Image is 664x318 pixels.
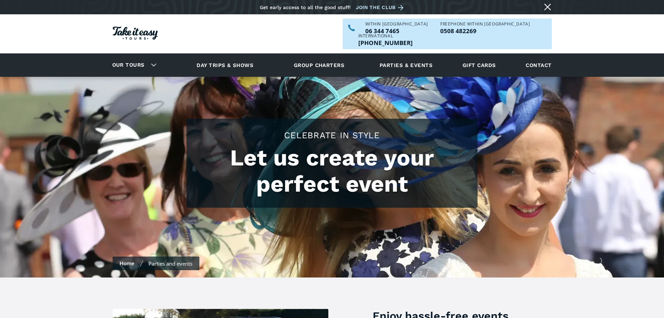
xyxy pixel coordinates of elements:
[459,56,499,75] a: Gift cards
[193,129,471,141] h2: CELEBRATE IN STYLE
[365,22,428,26] div: WITHIN [GEOGRAPHIC_DATA]
[148,260,192,267] div: Parties and events
[113,27,158,40] img: Take it easy Tours logo
[365,28,428,34] a: Call us within NZ on 063447465
[260,5,351,10] div: Get early access to all the good stuff!
[440,28,530,34] p: 0508 482269
[107,57,150,73] a: Our tours
[285,56,353,75] a: Group charters
[440,22,530,26] div: Freephone WITHIN [GEOGRAPHIC_DATA]
[440,28,530,34] a: Call us freephone within NZ on 0508482269
[356,3,406,12] a: Join the club
[542,1,553,13] a: Close message
[522,56,555,75] a: Contact
[113,257,199,270] nav: Breadcrumbs
[104,56,162,75] div: Our tours
[358,40,413,46] a: Call us outside of NZ on +6463447465
[120,260,135,267] a: Home
[193,145,471,197] h1: Let us create your perfect event
[376,56,436,75] a: Parties & events
[113,23,158,45] a: Homepage
[365,28,428,34] p: 06 344 7465
[188,56,262,75] a: Day trips & shows
[358,40,413,46] p: [PHONE_NUMBER]
[358,34,413,38] div: International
